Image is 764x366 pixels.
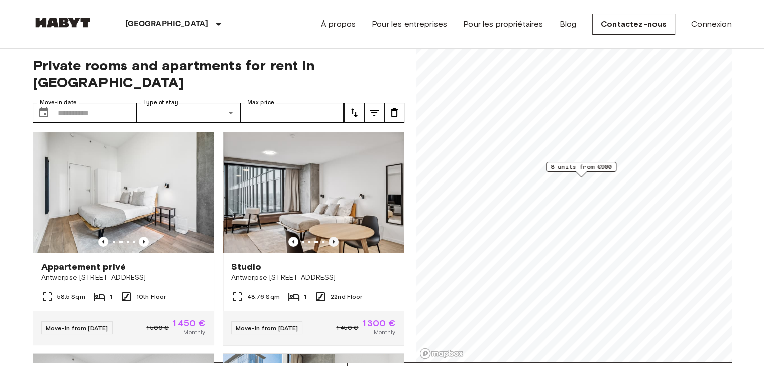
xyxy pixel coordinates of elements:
a: Pour les entreprises [372,18,447,30]
canvas: Map [416,45,732,362]
button: Previous image [288,237,298,247]
span: Antwerpse [STREET_ADDRESS] [41,273,206,283]
span: Monthly [373,328,395,337]
span: 58.5 Sqm [57,292,85,301]
span: 1 500 € [146,323,169,332]
a: Pour les propriétaires [463,18,543,30]
span: Private rooms and apartments for rent in [GEOGRAPHIC_DATA] [33,57,404,91]
button: tune [384,103,404,123]
span: 48.76 Sqm [247,292,280,301]
span: Move-in from [DATE] [236,324,298,332]
label: Type of stay [143,98,178,107]
span: 10th Floor [136,292,166,301]
span: 1 300 € [362,319,395,328]
img: Marketing picture of unit BE-23-003-093-001 [223,132,404,253]
p: [GEOGRAPHIC_DATA] [125,18,209,30]
button: Previous image [98,237,108,247]
a: Connexion [691,18,731,30]
img: Marketing picture of unit BE-23-003-030-001 [33,132,214,253]
button: tune [344,103,364,123]
button: Previous image [329,237,339,247]
a: Previous imagePrevious imageStudioAntwerpse [STREET_ADDRESS]48.76 Sqm122nd FloorMove-in from [DAT... [223,132,404,345]
div: Map marker [546,162,616,177]
label: Max price [247,98,274,107]
span: Antwerpse [STREET_ADDRESS] [231,273,396,283]
label: Move-in date [40,98,77,107]
button: tune [364,103,384,123]
span: Studio [231,261,262,273]
span: 1 450 € [173,319,205,328]
span: 8 units from €900 [551,162,612,171]
button: Previous image [139,237,149,247]
a: À propos [321,18,356,30]
a: Mapbox logo [419,348,464,359]
span: 1 450 € [336,323,358,332]
span: 1 [304,292,306,301]
a: Contactez-nous [592,14,675,35]
span: 22nd Floor [331,292,363,301]
span: Monthly [183,328,205,337]
img: Habyt [33,18,93,28]
a: Blog [559,18,576,30]
span: Appartement privé [41,261,126,273]
span: Move-in from [DATE] [46,324,108,332]
button: Choose date [34,103,54,123]
span: 1 [110,292,112,301]
a: Previous imagePrevious imageAppartement privéAntwerpse [STREET_ADDRESS]58.5 Sqm110th FloorMove-in... [33,132,214,345]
